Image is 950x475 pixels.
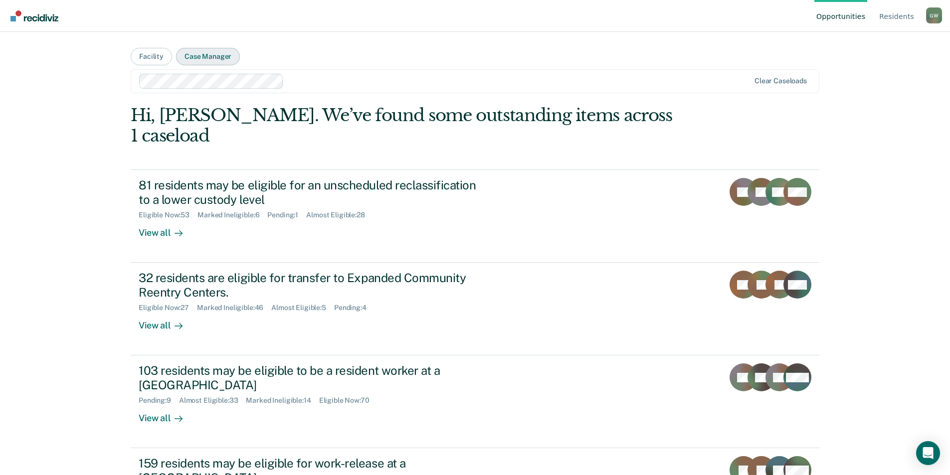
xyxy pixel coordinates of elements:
button: Case Manager [176,48,240,65]
div: Marked Ineligible : 6 [197,211,267,219]
a: 81 residents may be eligible for an unscheduled reclassification to a lower custody levelEligible... [131,169,819,263]
div: 81 residents may be eligible for an unscheduled reclassification to a lower custody level [139,178,489,207]
div: 103 residents may be eligible to be a resident worker at a [GEOGRAPHIC_DATA] [139,363,489,392]
button: Facility [131,48,172,65]
div: Eligible Now : 53 [139,211,197,219]
div: G W [926,7,942,23]
div: Hi, [PERSON_NAME]. We’ve found some outstanding items across 1 caseload [131,105,682,146]
div: View all [139,405,194,424]
div: Pending : 1 [267,211,306,219]
img: Recidiviz [10,10,58,21]
div: Open Intercom Messenger [916,441,940,465]
div: Clear caseloads [755,77,807,85]
div: Eligible Now : 27 [139,304,197,312]
div: Almost Eligible : 33 [179,396,246,405]
div: View all [139,219,194,239]
div: View all [139,312,194,331]
div: Pending : 9 [139,396,179,405]
div: Marked Ineligible : 46 [197,304,271,312]
div: Pending : 4 [334,304,375,312]
div: Eligible Now : 70 [319,396,378,405]
a: 32 residents are eligible for transfer to Expanded Community Reentry Centers.Eligible Now:27Marke... [131,263,819,355]
button: Profile dropdown button [926,7,942,23]
a: 103 residents may be eligible to be a resident worker at a [GEOGRAPHIC_DATA]Pending:9Almost Eligi... [131,355,819,448]
div: 32 residents are eligible for transfer to Expanded Community Reentry Centers. [139,271,489,300]
div: Marked Ineligible : 14 [246,396,319,405]
div: Almost Eligible : 28 [306,211,373,219]
div: Almost Eligible : 5 [271,304,334,312]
